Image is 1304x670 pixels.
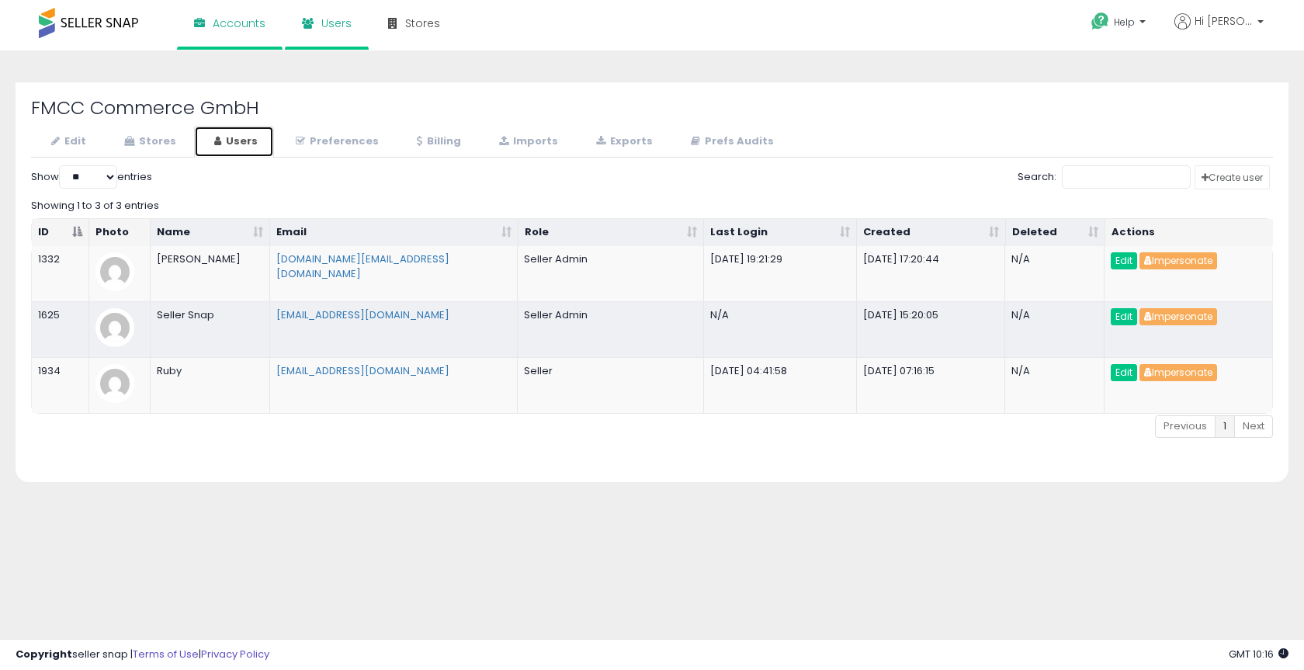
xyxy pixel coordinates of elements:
a: Privacy Policy [201,647,269,661]
a: [EMAIL_ADDRESS][DOMAIN_NAME] [276,363,449,378]
td: N/A [1005,246,1105,301]
td: Seller Snap [151,301,270,357]
td: Seller Admin [518,301,704,357]
span: Stores [405,16,440,31]
span: Accounts [213,16,265,31]
a: Previous [1155,415,1216,438]
th: Created: activate to sort column ascending [857,219,1005,247]
a: Preferences [276,126,395,158]
td: 1934 [32,357,89,413]
td: [PERSON_NAME] [151,246,270,301]
td: [DATE] 15:20:05 [857,301,1005,357]
a: Hi [PERSON_NAME] [1174,13,1264,48]
td: [DATE] 19:21:29 [704,246,857,301]
td: [DATE] 17:20:44 [857,246,1005,301]
td: N/A [1005,357,1105,413]
th: Role: activate to sort column ascending [518,219,705,247]
span: Create user [1202,171,1263,184]
button: Impersonate [1139,252,1217,269]
td: N/A [704,301,857,357]
span: Users [321,16,352,31]
button: Impersonate [1139,364,1217,381]
input: Search: [1062,165,1191,189]
th: Email: activate to sort column ascending [270,219,518,247]
label: Search: [1018,165,1191,189]
th: Last Login: activate to sort column ascending [704,219,857,247]
i: Get Help [1091,12,1110,31]
a: Impersonate [1139,253,1217,268]
img: profile [95,252,134,291]
div: Showing 1 to 3 of 3 entries [31,193,1273,213]
a: Impersonate [1139,365,1217,380]
div: seller snap | | [16,647,269,662]
span: Hi [PERSON_NAME] [1195,13,1253,29]
a: Edit [31,126,102,158]
select: Showentries [59,165,117,189]
a: Billing [397,126,477,158]
td: Seller [518,357,704,413]
td: Seller Admin [518,246,704,301]
a: Edit [1111,308,1137,325]
a: Users [194,126,274,158]
th: ID: activate to sort column descending [32,219,89,247]
img: profile [95,364,134,403]
a: 1 [1215,415,1235,438]
td: N/A [1005,301,1105,357]
label: Show entries [31,165,152,189]
button: Impersonate [1139,308,1217,325]
td: [DATE] 04:41:58 [704,357,857,413]
td: Ruby [151,357,270,413]
a: Terms of Use [133,647,199,661]
th: Photo [89,219,151,247]
a: [DOMAIN_NAME][EMAIL_ADDRESS][DOMAIN_NAME] [276,252,449,281]
a: Edit [1111,252,1137,269]
a: Prefs Audits [671,126,790,158]
span: Help [1114,16,1135,29]
a: Exports [576,126,669,158]
a: Edit [1111,364,1137,381]
span: 2025-09-11 10:16 GMT [1229,647,1288,661]
a: Imports [479,126,574,158]
a: Stores [104,126,192,158]
a: Impersonate [1139,309,1217,324]
th: Deleted: activate to sort column ascending [1006,219,1105,247]
th: Actions [1105,219,1274,247]
td: 1625 [32,301,89,357]
img: profile [95,308,134,347]
strong: Copyright [16,647,72,661]
td: 1332 [32,246,89,301]
td: [DATE] 07:16:15 [857,357,1005,413]
th: Name: activate to sort column ascending [151,219,269,247]
h2: FMCC Commerce GmbH [31,98,1273,118]
a: Create user [1195,165,1270,189]
a: Next [1234,415,1273,438]
a: [EMAIL_ADDRESS][DOMAIN_NAME] [276,307,449,322]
